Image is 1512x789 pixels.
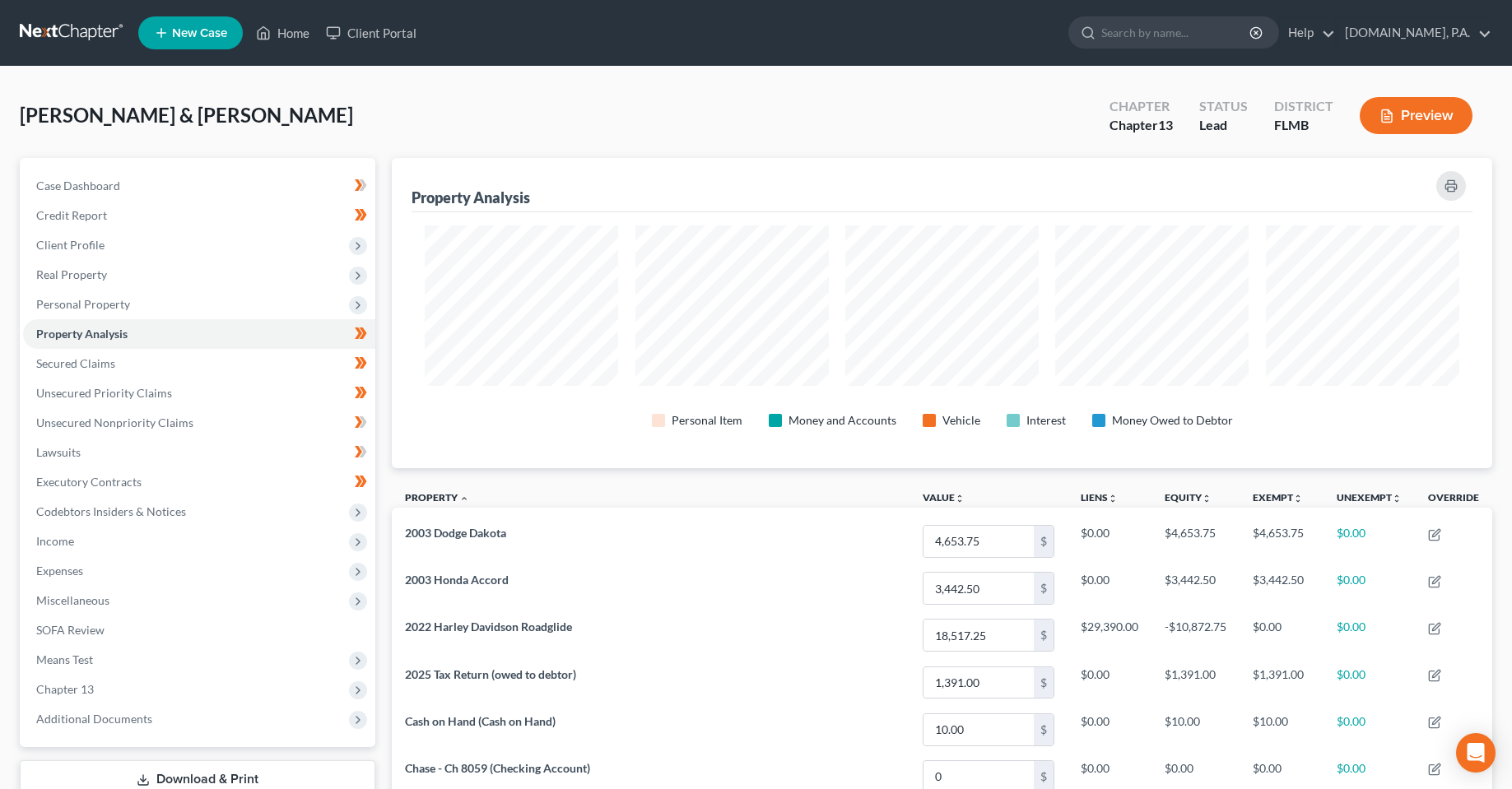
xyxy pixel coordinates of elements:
[1158,117,1173,132] span: 13
[1240,612,1324,659] td: $0.00
[1151,612,1240,659] td: -$10,872.75
[172,27,227,39] span: New Case
[23,171,375,201] a: Case Dashboard
[1151,706,1240,753] td: $10.00
[1068,659,1151,706] td: $0.00
[36,623,105,637] span: SOFA Review
[1324,612,1415,659] td: $0.00
[1110,116,1173,135] div: Chapter
[1392,494,1402,504] i: unfold_more
[23,438,375,467] a: Lawsuits
[923,573,1034,604] input: 0.00
[1324,706,1415,753] td: $0.00
[23,467,375,497] a: Executory Contracts
[36,179,120,193] span: Case Dashboard
[1253,491,1303,504] a: Exemptunfold_more
[923,526,1034,557] input: 0.00
[1101,17,1252,48] input: Search by name...
[405,526,506,540] span: 2003 Dodge Dakota
[1068,565,1151,612] td: $0.00
[1415,481,1492,518] th: Override
[23,615,375,645] a: SOFA Review
[405,761,590,775] span: Chase - Ch 8059 (Checking Account)
[405,667,576,681] span: 2025 Tax Return (owed to debtor)
[405,714,556,728] span: Cash on Hand (Cash on Hand)
[1034,526,1054,557] div: $
[36,267,107,281] span: Real Property
[36,504,186,518] span: Codebtors Insiders & Notices
[1081,491,1118,504] a: Liensunfold_more
[36,534,74,548] span: Income
[1274,97,1333,116] div: District
[23,349,375,378] a: Secured Claims
[36,415,193,429] span: Unsecured Nonpriority Claims
[36,238,105,252] span: Client Profile
[36,564,83,578] span: Expenses
[1280,18,1335,48] a: Help
[1240,659,1324,706] td: $1,391.00
[1240,706,1324,753] td: $10.00
[36,386,172,400] span: Unsecured Priority Claims
[672,412,742,429] div: Personal Item
[1108,494,1118,504] i: unfold_more
[36,327,128,341] span: Property Analysis
[1456,733,1496,773] div: Open Intercom Messenger
[405,491,469,504] a: Property expand_less
[1324,517,1415,564] td: $0.00
[23,378,375,408] a: Unsecured Priority Claims
[23,201,375,230] a: Credit Report
[1337,491,1402,504] a: Unexemptunfold_more
[1068,517,1151,564] td: $0.00
[1324,659,1415,706] td: $0.00
[1165,491,1212,504] a: Equityunfold_more
[955,494,965,504] i: unfold_more
[36,712,152,726] span: Additional Documents
[1068,706,1151,753] td: $0.00
[1360,97,1472,134] button: Preview
[20,103,353,127] span: [PERSON_NAME] & [PERSON_NAME]
[36,297,130,311] span: Personal Property
[1112,412,1233,429] div: Money Owed to Debtor
[405,573,509,587] span: 2003 Honda Accord
[1034,714,1054,745] div: $
[1151,517,1240,564] td: $4,653.75
[942,412,980,429] div: Vehicle
[36,682,94,696] span: Chapter 13
[36,652,93,666] span: Means Test
[36,445,81,459] span: Lawsuits
[405,620,572,634] span: 2022 Harley Davidson Roadglide
[23,408,375,438] a: Unsecured Nonpriority Claims
[1293,494,1303,504] i: unfold_more
[923,714,1034,745] input: 0.00
[36,593,109,607] span: Miscellaneous
[1202,494,1212,504] i: unfold_more
[923,491,965,504] a: Valueunfold_more
[412,188,530,207] div: Property Analysis
[923,667,1034,698] input: 0.00
[1034,573,1054,604] div: $
[1240,565,1324,612] td: $3,442.50
[459,494,469,504] i: expand_less
[36,356,115,370] span: Secured Claims
[1034,620,1054,651] div: $
[318,18,425,48] a: Client Portal
[1151,659,1240,706] td: $1,391.00
[1068,612,1151,659] td: $29,390.00
[923,620,1034,651] input: 0.00
[36,475,142,489] span: Executory Contracts
[23,319,375,349] a: Property Analysis
[1110,97,1173,116] div: Chapter
[789,412,896,429] div: Money and Accounts
[36,208,107,222] span: Credit Report
[1324,565,1415,612] td: $0.00
[1034,667,1054,698] div: $
[248,18,318,48] a: Home
[1274,116,1333,135] div: FLMB
[1151,565,1240,612] td: $3,442.50
[1199,116,1248,135] div: Lead
[1337,18,1491,48] a: [DOMAIN_NAME], P.A.
[1240,517,1324,564] td: $4,653.75
[1199,97,1248,116] div: Status
[1026,412,1066,429] div: Interest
